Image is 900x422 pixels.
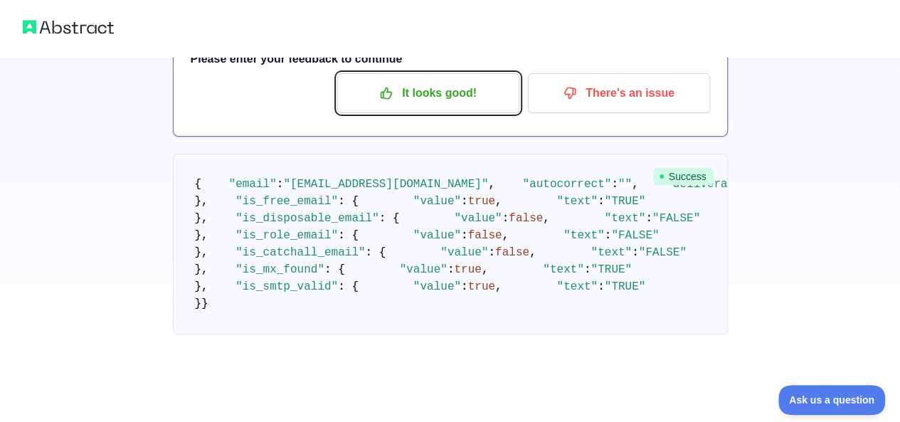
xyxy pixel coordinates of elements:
span: true [468,195,495,208]
span: "value" [413,195,461,208]
span: : [277,178,284,191]
span: "" [618,178,632,191]
span: : { [324,263,345,276]
span: "[EMAIL_ADDRESS][DOMAIN_NAME]" [283,178,488,191]
span: "email" [229,178,277,191]
span: "is_catchall_email" [235,246,365,259]
span: "is_smtp_valid" [235,280,338,293]
span: "value" [454,212,502,225]
span: : [645,212,652,225]
span: "is_mx_found" [235,263,324,276]
span: false [509,212,543,225]
span: : [584,263,591,276]
span: : { [338,195,359,208]
span: Success [653,168,714,185]
span: , [488,178,495,191]
p: It looks good! [348,81,509,105]
span: , [482,263,489,276]
span: , [632,178,639,191]
span: : [611,178,618,191]
span: "text" [556,280,598,293]
span: : [461,195,468,208]
span: : [632,246,639,259]
span: , [502,229,509,242]
h3: Please enter your feedback to continue [191,51,710,68]
span: : [488,246,495,259]
span: "FALSE" [652,212,700,225]
span: "text" [543,263,584,276]
span: : [502,212,509,225]
span: : [448,263,455,276]
iframe: Toggle Customer Support [778,385,886,415]
span: { [195,178,202,191]
span: "is_role_email" [235,229,338,242]
span: true [468,280,495,293]
span: "FALSE" [611,229,659,242]
span: true [454,263,481,276]
span: "autocorrect" [522,178,611,191]
span: : { [338,280,359,293]
span: : { [379,212,400,225]
span: "text" [556,195,598,208]
span: "is_disposable_email" [235,212,379,225]
img: Abstract logo [23,17,114,37]
span: : { [366,246,386,259]
span: "value" [413,280,461,293]
button: It looks good! [337,73,519,113]
span: : [461,229,468,242]
span: , [543,212,550,225]
span: : [605,229,612,242]
span: false [495,246,529,259]
p: There's an issue [539,81,699,105]
span: false [468,229,502,242]
span: , [529,246,536,259]
span: "value" [440,246,488,259]
span: : [598,280,605,293]
span: "TRUE" [605,280,646,293]
span: , [495,195,502,208]
span: , [495,280,502,293]
span: "is_free_email" [235,195,338,208]
span: "FALSE" [639,246,687,259]
span: "deliverability" [666,178,775,191]
span: "text" [605,212,646,225]
span: "text" [563,229,605,242]
span: "TRUE" [591,263,632,276]
button: There's an issue [528,73,710,113]
span: : [461,280,468,293]
span: "text" [591,246,632,259]
span: "value" [400,263,448,276]
span: : { [338,229,359,242]
span: : [598,195,605,208]
span: "TRUE" [605,195,646,208]
span: "value" [413,229,461,242]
